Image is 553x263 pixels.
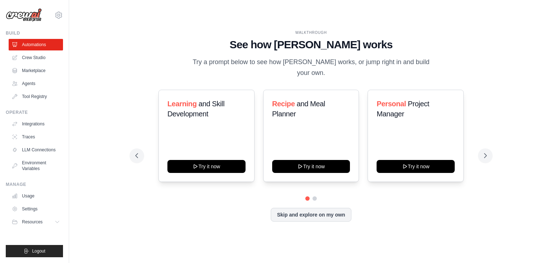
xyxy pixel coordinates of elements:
[9,157,63,174] a: Environment Variables
[6,182,63,187] div: Manage
[167,100,224,118] span: and Skill Development
[135,38,487,51] h1: See how [PERSON_NAME] works
[6,8,42,22] img: Logo
[9,65,63,76] a: Marketplace
[272,160,350,173] button: Try it now
[9,52,63,63] a: Crew Studio
[377,100,429,118] span: Project Manager
[167,100,197,108] span: Learning
[9,91,63,102] a: Tool Registry
[272,100,325,118] span: and Meal Planner
[9,190,63,202] a: Usage
[9,39,63,50] a: Automations
[9,131,63,143] a: Traces
[9,144,63,156] a: LLM Connections
[377,160,455,173] button: Try it now
[135,30,487,35] div: WALKTHROUGH
[9,118,63,130] a: Integrations
[272,100,295,108] span: Recipe
[190,57,432,78] p: Try a prompt below to see how [PERSON_NAME] works, or jump right in and build your own.
[167,160,246,173] button: Try it now
[22,219,42,225] span: Resources
[9,203,63,215] a: Settings
[377,100,406,108] span: Personal
[9,78,63,89] a: Agents
[6,110,63,115] div: Operate
[271,208,351,222] button: Skip and explore on my own
[32,248,45,254] span: Logout
[9,216,63,228] button: Resources
[6,245,63,257] button: Logout
[6,30,63,36] div: Build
